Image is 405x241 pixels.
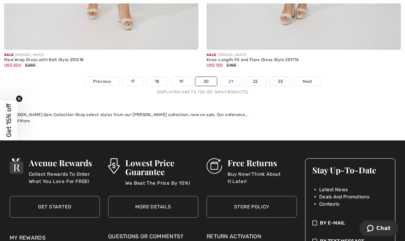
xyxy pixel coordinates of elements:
[4,53,13,57] span: Sale
[123,77,143,86] a: 17
[207,196,297,218] a: Store Policy
[319,186,348,193] span: Latest News
[10,158,23,174] img: Avenue Rewards
[108,158,120,174] img: Lowest Price Guarantee
[312,219,317,227] img: check
[171,77,192,86] a: 19
[29,171,100,184] p: Collect Rewards To Order What You Love For FREE!
[25,63,35,68] span: $285
[8,112,397,118] div: [PERSON_NAME] Sale Collection Shop select styles from our [PERSON_NAME] collection, now on sale. ...
[294,77,320,86] a: Next
[228,158,297,167] h3: Free Returns
[85,77,119,86] a: Previous
[320,219,345,227] span: By E-mail
[303,78,312,84] span: Next
[4,53,198,58] div: [PERSON_NAME]
[4,63,21,68] span: US$ 200
[360,220,398,238] iframe: Opens a widget where you can chat to one of our agents
[29,158,100,167] h3: Avenue Rewards
[16,95,23,102] button: Close teaser
[270,77,291,86] a: 23
[207,232,297,241] a: Return Activation
[319,200,339,208] span: Contests
[8,118,30,123] span: Read More
[312,165,388,174] h3: Stay Up-To-Date
[147,77,168,86] a: 18
[319,193,369,200] span: Deals And Promotions
[207,58,401,62] div: Knee-Length Fit and Flare Dress Style 251176
[4,58,198,62] div: Maxi Wrap Dress with Belt Style 251218
[93,78,111,84] span: Previous
[207,53,216,57] span: Sale
[5,104,13,137] span: Get 15% off
[207,158,222,174] img: Free Returns
[125,180,198,193] p: We Beat The Price By 10%!
[220,77,241,86] a: 21
[207,63,223,68] span: US$ 130
[207,53,401,58] div: [PERSON_NAME]
[228,171,297,184] p: Buy Now! Think About It Later!
[245,77,266,86] a: 22
[227,63,236,68] span: $185
[195,77,217,86] a: 20
[10,196,100,218] a: Get Started
[108,196,198,218] a: More Details
[125,158,198,176] h3: Lowest Price Guarantee
[10,234,46,241] a: My Rewards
